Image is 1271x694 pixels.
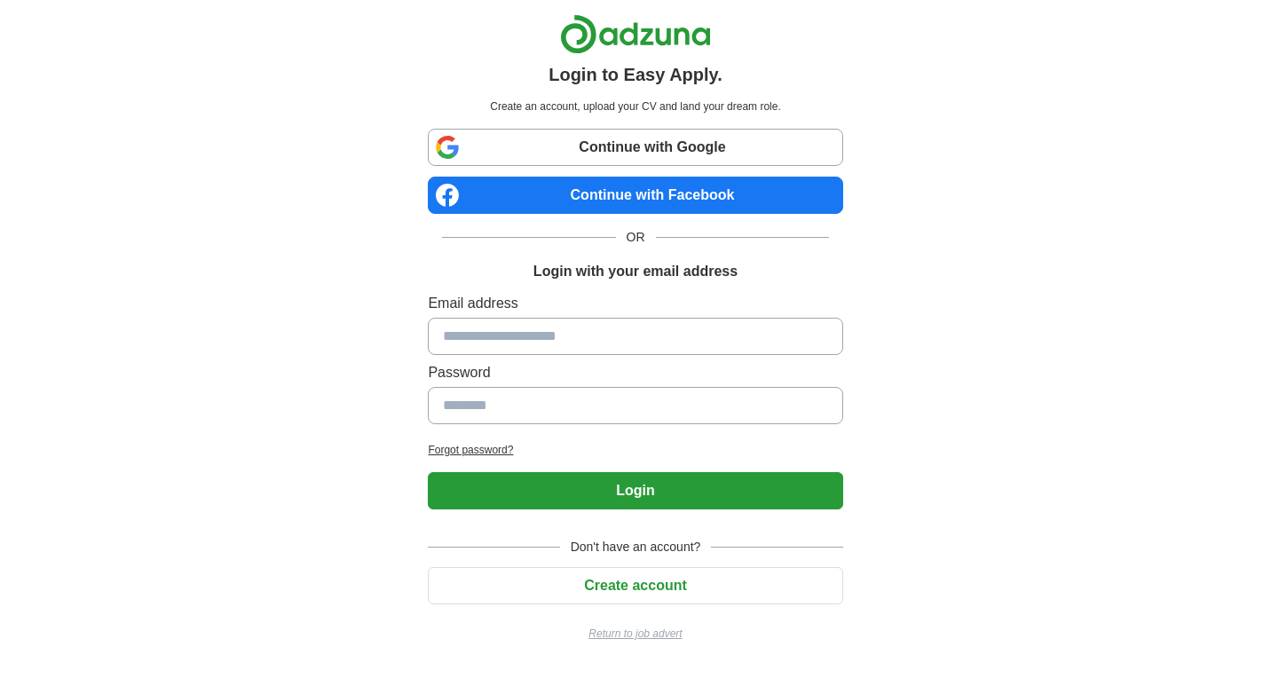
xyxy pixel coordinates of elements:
img: Adzuna logo [560,14,711,54]
h1: Login to Easy Apply. [549,61,722,88]
span: OR [616,228,656,247]
a: Continue with Facebook [428,177,842,214]
label: Email address [428,293,842,314]
button: Create account [428,567,842,604]
a: Create account [428,578,842,593]
a: Forgot password? [428,442,842,458]
h1: Login with your email address [533,261,738,282]
a: Return to job advert [428,626,842,642]
label: Password [428,362,842,383]
span: Don't have an account? [560,538,712,556]
a: Continue with Google [428,129,842,166]
button: Login [428,472,842,509]
p: Create an account, upload your CV and land your dream role. [431,99,839,114]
